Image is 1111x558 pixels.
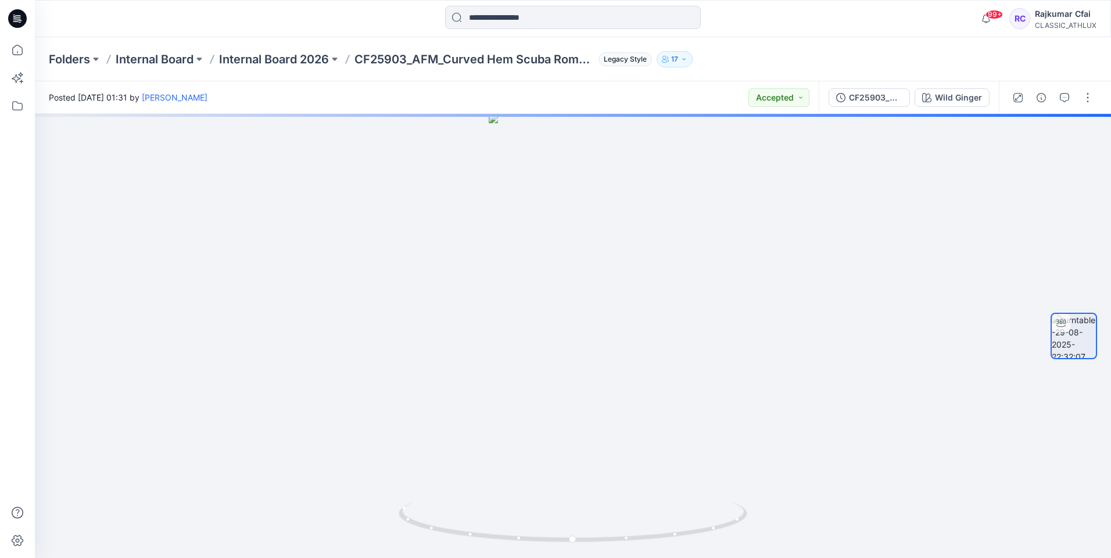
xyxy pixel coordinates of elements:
[671,53,678,66] p: 17
[1009,8,1030,29] div: RC
[1035,21,1096,30] div: CLASSIC_ATHLUX
[116,51,193,67] a: Internal Board
[594,51,652,67] button: Legacy Style
[915,88,990,107] button: Wild Ginger
[598,52,652,66] span: Legacy Style
[1035,7,1096,21] div: Rajkumar Cfai
[935,91,982,104] div: Wild Ginger
[849,91,902,104] div: CF25903_AFM_Curved Hem Scuba Romper collar up
[1032,88,1051,107] button: Details
[49,51,90,67] a: Folders
[829,88,910,107] button: CF25903_AFM_Curved Hem Scuba Romper collar up
[1052,314,1096,358] img: turntable-29-08-2025-22:32:07
[49,91,207,103] span: Posted [DATE] 01:31 by
[354,51,594,67] p: CF25903_AFM_Curved Hem Scuba Romper collar up
[985,10,1003,19] span: 99+
[142,92,207,102] a: [PERSON_NAME]
[657,51,693,67] button: 17
[219,51,329,67] a: Internal Board 2026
